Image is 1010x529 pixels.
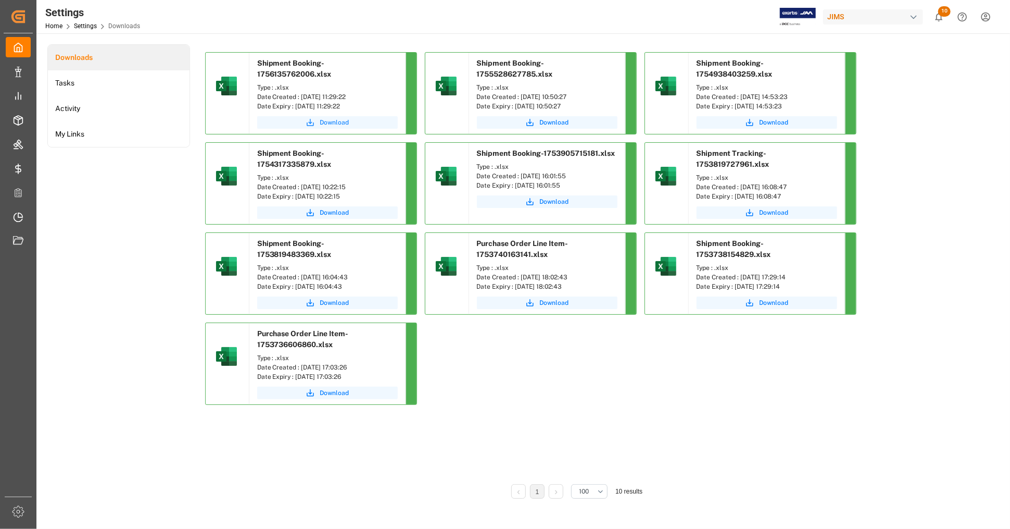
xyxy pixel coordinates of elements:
button: Download [257,116,398,129]
div: Date Expiry : [DATE] 10:22:15 [257,192,398,201]
div: Date Expiry : [DATE] 14:53:23 [697,102,837,111]
button: Download [477,195,617,208]
span: Download [320,118,349,127]
div: Type : .xlsx [477,263,617,273]
span: Shipment Booking-1755528627785.xlsx [477,59,553,78]
div: Date Created : [DATE] 11:29:22 [257,92,398,102]
div: Type : .xlsx [697,173,837,182]
a: 1 [536,488,539,496]
div: Date Expiry : [DATE] 17:29:14 [697,282,837,291]
span: Download [540,197,569,206]
span: Download [320,388,349,398]
img: microsoft-excel-2019--v1.png [214,254,239,279]
img: microsoft-excel-2019--v1.png [214,73,239,99]
div: Type : .xlsx [257,83,398,92]
div: Date Created : [DATE] 10:50:27 [477,92,617,102]
div: JIMS [823,9,923,24]
img: microsoft-excel-2019--v1.png [434,254,459,279]
button: show 10 new notifications [927,5,951,29]
span: Shipment Tracking-1753819727961.xlsx [697,149,769,168]
a: Activity [48,96,190,121]
a: Downloads [48,45,190,70]
button: Download [257,297,398,309]
div: Date Expiry : [DATE] 16:04:43 [257,282,398,291]
a: My Links [48,121,190,147]
span: Shipment Booking-1754938403259.xlsx [697,59,773,78]
img: microsoft-excel-2019--v1.png [653,164,678,189]
button: Help Center [951,5,974,29]
button: JIMS [823,7,927,27]
div: Date Created : [DATE] 17:03:26 [257,363,398,372]
div: Type : .xlsx [257,173,398,182]
span: Download [320,208,349,217]
img: Exertis%20JAM%20-%20Email%20Logo.jpg_1722504956.jpg [780,8,816,26]
div: Date Expiry : [DATE] 17:03:26 [257,372,398,382]
div: Date Created : [DATE] 16:08:47 [697,182,837,192]
li: Previous Page [511,484,526,499]
span: Shipment Booking-1753819483369.xlsx [257,239,332,259]
img: microsoft-excel-2019--v1.png [214,344,239,369]
div: Date Created : [DATE] 17:29:14 [697,273,837,282]
img: microsoft-excel-2019--v1.png [434,73,459,99]
button: Download [697,297,837,309]
img: microsoft-excel-2019--v1.png [214,164,239,189]
span: 10 results [615,488,642,495]
span: Download [320,298,349,307]
div: Date Created : [DATE] 18:02:43 [477,273,617,282]
a: Home [45,22,62,30]
span: Download [760,118,789,127]
button: Download [477,297,617,309]
button: Download [257,387,398,399]
div: Type : .xlsx [477,162,617,171]
div: Date Expiry : [DATE] 11:29:22 [257,102,398,111]
div: Type : .xlsx [697,83,837,92]
span: 10 [938,6,951,17]
div: Date Created : [DATE] 10:22:15 [257,182,398,192]
img: microsoft-excel-2019--v1.png [653,73,678,99]
button: Download [697,116,837,129]
button: open menu [571,484,608,499]
span: Download [760,208,789,217]
div: Type : .xlsx [697,263,837,273]
div: Date Expiry : [DATE] 16:08:47 [697,192,837,201]
a: Settings [74,22,97,30]
div: Date Created : [DATE] 16:01:55 [477,171,617,181]
button: Download [697,206,837,219]
span: Download [540,118,569,127]
li: Next Page [549,484,563,499]
div: Type : .xlsx [257,263,398,273]
li: 1 [530,484,545,499]
span: Download [540,298,569,307]
a: Tasks [48,70,190,96]
span: Purchase Order Line Item-1753740163141.xlsx [477,239,569,259]
button: Download [257,206,398,219]
span: Shipment Booking-1753905715181.xlsx [477,149,615,157]
img: microsoft-excel-2019--v1.png [653,254,678,279]
div: Date Created : [DATE] 16:04:43 [257,273,398,282]
div: Date Expiry : [DATE] 16:01:55 [477,181,617,190]
div: Date Created : [DATE] 14:53:23 [697,92,837,102]
div: Type : .xlsx [477,83,617,92]
button: Download [477,116,617,129]
img: microsoft-excel-2019--v1.png [434,164,459,189]
span: Download [760,298,789,307]
div: Settings [45,5,140,20]
div: Type : .xlsx [257,353,398,363]
span: Shipment Booking-1754317335879.xlsx [257,149,332,168]
span: 100 [579,487,589,496]
span: Purchase Order Line Item-1753736606860.xlsx [257,329,349,349]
